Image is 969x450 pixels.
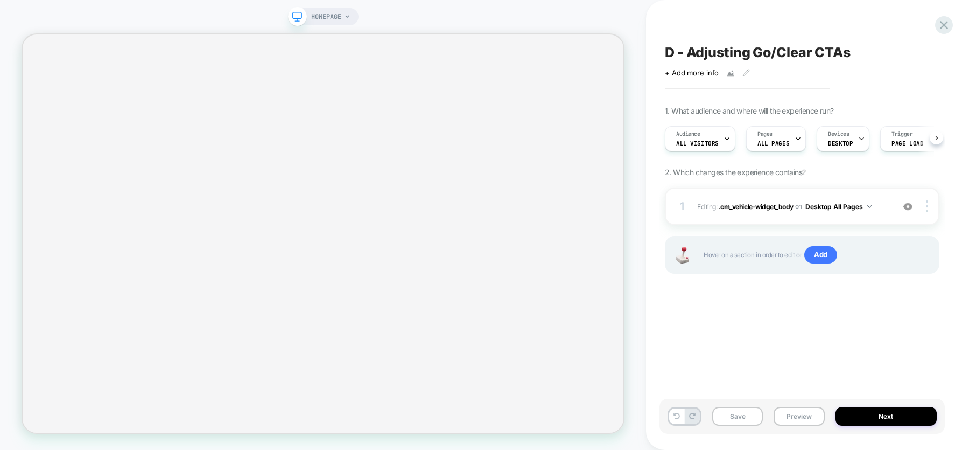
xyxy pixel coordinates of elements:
[665,168,805,177] span: 2. Which changes the experience contains?
[712,407,763,426] button: Save
[704,246,928,264] span: Hover on a section in order to edit or
[665,44,851,60] span: D - Adjusting Go/Clear CTAs
[697,200,888,213] span: Editing :
[795,200,802,212] span: on
[665,68,719,77] span: + Add more info
[719,202,794,210] span: .cm_vehicle-widget_body
[671,247,693,264] img: Joystick
[903,202,912,211] img: crossed eye
[891,140,923,147] span: Page Load
[926,200,928,212] img: close
[867,205,872,208] img: down arrow
[891,130,912,138] span: Trigger
[311,8,341,25] span: HOMEPAGE
[677,197,687,216] div: 1
[676,140,719,147] span: All Visitors
[757,130,773,138] span: Pages
[774,407,824,426] button: Preview
[835,407,937,426] button: Next
[665,106,833,115] span: 1. What audience and where will the experience run?
[757,140,789,147] span: ALL PAGES
[805,200,872,213] button: Desktop All Pages
[828,130,849,138] span: Devices
[828,140,853,147] span: DESKTOP
[676,130,700,138] span: Audience
[804,246,837,264] span: Add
